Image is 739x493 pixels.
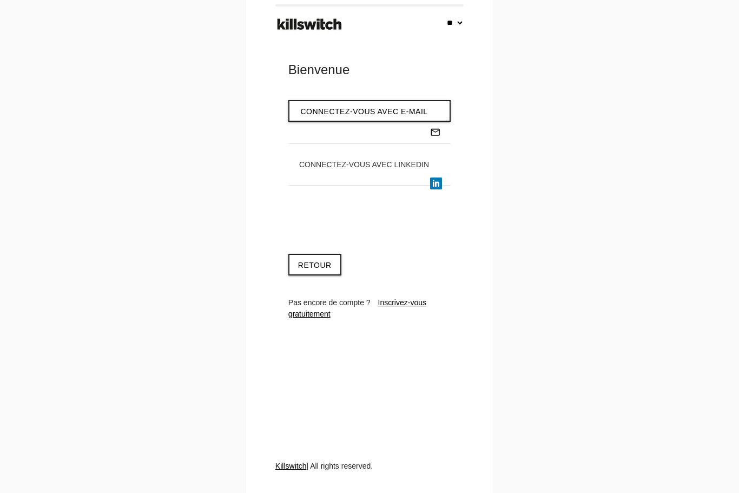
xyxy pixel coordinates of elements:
[288,254,341,275] a: Retour
[275,461,464,493] div: | All rights reserved.
[288,298,426,318] a: Inscrivez-vous gratuitement
[300,107,427,116] span: Connectez-vous avec e-mail
[288,100,451,122] button: Connectez-vous avec e-mailmail_outline
[283,206,434,230] iframe: Bouton "Se connecter avec Google"
[430,178,442,189] img: linkedin-icon.png
[430,122,441,142] i: mail_outline
[275,462,307,470] a: Killswitch
[275,15,344,34] img: ks-logo-black-footer.png
[288,206,429,230] div: Se connecter avec Google. S'ouvre dans un nouvel onglet.
[288,155,451,174] button: Connectez-vous avec LinkedIn
[288,61,451,78] div: Bienvenue
[299,160,429,169] span: Connectez-vous avec LinkedIn
[288,298,371,307] span: Pas encore de compte ?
